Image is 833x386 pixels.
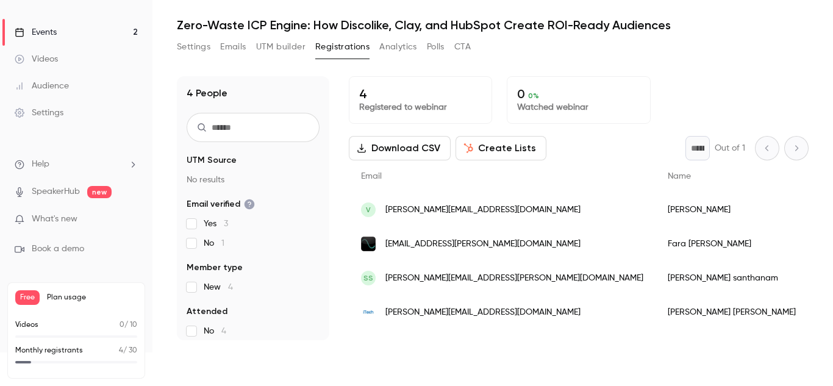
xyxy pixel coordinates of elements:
[385,204,581,216] span: [PERSON_NAME][EMAIL_ADDRESS][DOMAIN_NAME]
[123,214,138,225] iframe: Noticeable Trigger
[177,18,809,32] h1: Zero-Waste ICP Engine: How Discolike, Clay, and HubSpot Create ROI-Ready Audiences
[32,158,49,171] span: Help
[15,320,38,331] p: Videos
[656,193,808,227] div: [PERSON_NAME]
[204,325,226,337] span: No
[517,101,640,113] p: Watched webinar
[187,198,255,210] span: Email verified
[221,327,226,335] span: 4
[187,306,227,318] span: Attended
[656,261,808,295] div: [PERSON_NAME] santhanam
[47,293,137,302] span: Plan usage
[15,80,69,92] div: Audience
[454,37,471,57] button: CTA
[385,306,581,319] span: [PERSON_NAME][EMAIL_ADDRESS][DOMAIN_NAME]
[427,37,445,57] button: Polls
[517,87,640,101] p: 0
[385,272,643,285] span: [PERSON_NAME][EMAIL_ADDRESS][PERSON_NAME][DOMAIN_NAME]
[315,37,370,57] button: Registrations
[220,37,246,57] button: Emails
[15,53,58,65] div: Videos
[668,172,691,180] span: Name
[87,186,112,198] span: new
[363,273,373,284] span: ss
[15,26,57,38] div: Events
[656,227,808,261] div: Fara [PERSON_NAME]
[15,345,83,356] p: Monthly registrants
[359,101,482,113] p: Registered to webinar
[177,37,210,57] button: Settings
[15,158,138,171] li: help-dropdown-opener
[119,347,123,354] span: 4
[256,37,306,57] button: UTM builder
[228,283,233,291] span: 4
[656,295,808,329] div: [PERSON_NAME] [PERSON_NAME]
[528,91,539,100] span: 0 %
[120,321,124,329] span: 0
[359,87,482,101] p: 4
[187,154,237,166] span: UTM Source
[224,220,228,228] span: 3
[119,345,137,356] p: / 30
[379,37,417,57] button: Analytics
[349,136,451,160] button: Download CSV
[361,237,376,251] img: speech-graphics.com
[221,239,224,248] span: 1
[204,281,233,293] span: New
[204,237,224,249] span: No
[15,290,40,305] span: Free
[15,107,63,119] div: Settings
[204,218,228,230] span: Yes
[32,213,77,226] span: What's new
[120,320,137,331] p: / 10
[361,172,382,180] span: Email
[385,238,581,251] span: [EMAIL_ADDRESS][PERSON_NAME][DOMAIN_NAME]
[366,204,371,215] span: V
[187,174,320,186] p: No results
[187,262,243,274] span: Member type
[32,243,84,256] span: Book a demo
[361,305,376,320] img: itechindia.co
[187,86,227,101] h1: 4 People
[32,185,80,198] a: SpeakerHub
[456,136,546,160] button: Create Lists
[715,142,745,154] p: Out of 1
